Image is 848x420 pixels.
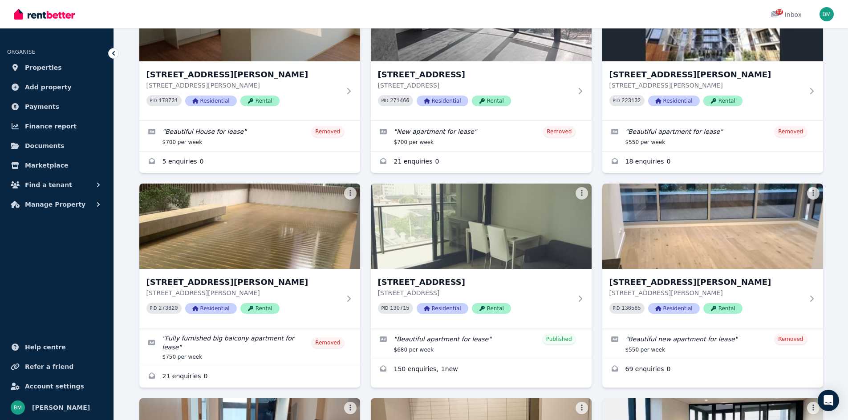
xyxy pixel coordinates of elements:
span: ORGANISE [7,49,35,55]
span: Properties [25,62,62,73]
a: Help centre [7,338,106,356]
span: Rental [703,303,743,314]
h3: [STREET_ADDRESS] [378,276,572,288]
a: Payments [7,98,106,116]
code: 273820 [158,305,178,312]
p: [STREET_ADDRESS] [378,81,572,90]
a: Edit listing: Beautiful apartment for lease [371,328,592,359]
code: 271466 [390,98,409,104]
small: PID [381,306,389,311]
button: More options [576,402,588,414]
img: 809/38 Rose Lane, MELBOURNE [602,184,823,269]
a: 809/38 Rose Lane, MELBOURNE[STREET_ADDRESS][PERSON_NAME][STREET_ADDRESS][PERSON_NAME]PID 136585Re... [602,184,823,328]
button: More options [807,402,820,414]
a: Properties [7,59,106,76]
div: Inbox [771,10,802,19]
span: Rental [240,303,280,314]
span: Residential [648,303,700,314]
p: [STREET_ADDRESS][PERSON_NAME] [146,81,341,90]
span: Refer a friend [25,361,73,372]
button: Manage Property [7,196,106,213]
button: More options [807,187,820,200]
a: Enquiries for 308/10 Daly Street, South Yarra [602,152,823,173]
code: 178731 [158,98,178,104]
span: Residential [185,96,237,106]
small: PID [613,98,620,103]
a: Edit listing: Beautiful House for lease [139,121,360,151]
button: More options [576,187,588,200]
p: [STREET_ADDRESS][PERSON_NAME] [609,81,803,90]
code: 223132 [621,98,641,104]
small: PID [613,306,620,311]
span: Help centre [25,342,66,352]
small: PID [381,98,389,103]
span: Residential [417,96,468,106]
span: Marketplace [25,160,68,171]
a: Enquiries for 809/38 Rose Lane, MELBOURNE [602,359,823,380]
a: Edit listing: New apartment for lease [371,121,592,151]
a: Enquiries for 65 Waterways Blvd, Williams Landing [139,152,360,173]
h3: [STREET_ADDRESS] [378,68,572,81]
code: 130715 [390,305,409,312]
p: [STREET_ADDRESS][PERSON_NAME] [609,288,803,297]
img: 809/33 Mackenzie Street, Melbourne [371,184,592,269]
a: Enquiries for 809/33 Mackenzie Street, Melbourne [371,359,592,380]
span: Residential [648,96,700,106]
a: 801/38 Rose Lane, Melbourne[STREET_ADDRESS][PERSON_NAME][STREET_ADDRESS][PERSON_NAME]PID 273820Re... [139,184,360,328]
span: Finance report [25,121,77,132]
button: More options [344,187,357,200]
h3: [STREET_ADDRESS][PERSON_NAME] [146,68,341,81]
a: Add property [7,78,106,96]
span: Rental [472,303,511,314]
span: Find a tenant [25,180,72,190]
code: 136585 [621,305,641,312]
span: Add property [25,82,72,92]
small: PID [150,306,157,311]
div: Open Intercom Messenger [818,390,839,411]
a: Enquiries for 207/601 Saint Kilda Road, Melbourne [371,152,592,173]
button: More options [344,402,357,414]
button: Find a tenant [7,176,106,194]
img: Brendan Meng [11,400,25,415]
p: [STREET_ADDRESS] [378,288,572,297]
h3: [STREET_ADDRESS][PERSON_NAME] [609,276,803,288]
a: Marketplace [7,156,106,174]
a: Edit listing: Beautiful new apartment for lease [602,328,823,359]
span: Account settings [25,381,84,392]
span: Rental [472,96,511,106]
span: [PERSON_NAME] [32,402,90,413]
span: Payments [25,101,59,112]
a: Documents [7,137,106,155]
span: Manage Property [25,199,85,210]
p: [STREET_ADDRESS][PERSON_NAME] [146,288,341,297]
span: Rental [240,96,280,106]
span: Documents [25,140,65,151]
a: 809/33 Mackenzie Street, Melbourne[STREET_ADDRESS][STREET_ADDRESS]PID 130715ResidentialRental [371,184,592,328]
span: Residential [417,303,468,314]
small: PID [150,98,157,103]
h3: [STREET_ADDRESS][PERSON_NAME] [146,276,341,288]
a: Edit listing: Beautiful apartment for lease [602,121,823,151]
h3: [STREET_ADDRESS][PERSON_NAME] [609,68,803,81]
span: Rental [703,96,743,106]
img: Brendan Meng [820,7,834,21]
a: Finance report [7,117,106,135]
img: 801/38 Rose Lane, Melbourne [139,184,360,269]
img: RentBetter [14,8,75,21]
span: Residential [185,303,237,314]
a: Account settings [7,377,106,395]
a: Enquiries for 801/38 Rose Lane, Melbourne [139,366,360,388]
span: 12 [776,9,783,15]
a: Refer a friend [7,358,106,376]
a: Edit listing: Fully furnished big balcony apartment for lease [139,328,360,366]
